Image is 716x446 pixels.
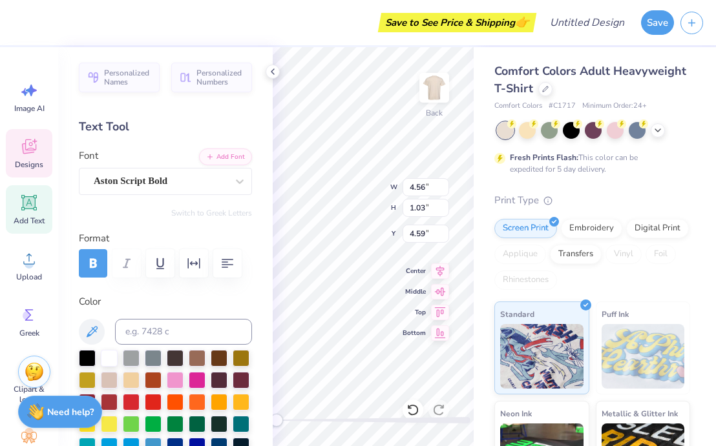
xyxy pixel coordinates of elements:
span: Bottom [403,328,426,338]
div: This color can be expedited for 5 day delivery. [510,152,669,175]
div: Digital Print [626,219,689,238]
div: Vinyl [605,245,642,264]
span: Designs [15,159,43,170]
button: Personalized Names [79,63,160,92]
img: Standard [500,324,584,389]
span: Middle [403,287,426,297]
strong: Fresh Prints Flash: [510,152,578,163]
img: Back [421,75,447,101]
span: Clipart & logos [8,384,50,405]
div: Print Type [494,193,690,208]
div: Screen Print [494,219,557,238]
button: Add Font [199,148,252,165]
div: Text Tool [79,118,252,136]
span: Minimum Order: 24 + [582,101,647,112]
span: Image AI [14,103,45,114]
div: Embroidery [561,219,622,238]
button: Personalized Numbers [171,63,252,92]
button: Switch to Greek Letters [171,208,252,218]
span: # C1717 [549,101,576,112]
span: Metallic & Glitter Ink [602,407,678,420]
div: Applique [494,245,546,264]
span: Upload [16,272,42,282]
div: Back [426,107,443,119]
label: Format [79,231,252,246]
span: Greek [19,328,39,338]
div: Rhinestones [494,270,557,290]
input: Untitled Design [540,10,635,35]
button: Save [641,10,674,35]
strong: Need help? [47,406,94,418]
div: Foil [646,245,676,264]
span: Personalized Names [104,68,152,86]
div: Transfers [550,245,602,264]
div: Save to See Price & Shipping [381,13,533,32]
label: Font [79,148,98,163]
span: 👉 [515,14,529,30]
span: Personalized Numbers [196,68,244,86]
span: Center [403,266,426,276]
span: Comfort Colors Adult Heavyweight T-Shirt [494,63,686,96]
img: Puff Ink [602,324,685,389]
label: Color [79,294,252,309]
span: Puff Ink [602,307,629,321]
input: e.g. 7428 c [115,319,252,345]
div: Accessibility label [270,414,283,427]
span: Add Text [14,216,45,226]
span: Neon Ink [500,407,532,420]
span: Standard [500,307,534,321]
span: Comfort Colors [494,101,542,112]
span: Top [403,307,426,318]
